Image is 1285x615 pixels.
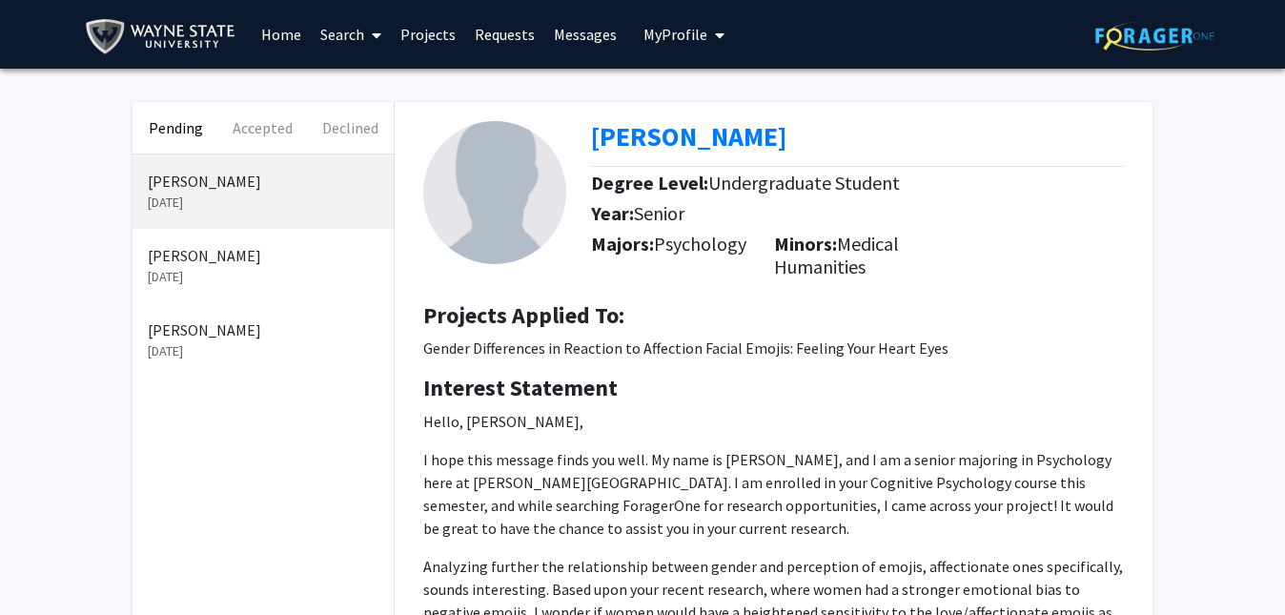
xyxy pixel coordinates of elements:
a: Projects [391,1,465,68]
p: [PERSON_NAME] [148,318,378,341]
b: Degree Level: [591,171,708,195]
span: Undergraduate Student [708,171,900,195]
button: Accepted [219,102,306,154]
b: Year: [591,201,634,225]
a: Messages [544,1,626,68]
p: [PERSON_NAME] [148,170,378,193]
p: [DATE] [148,193,378,213]
a: Opens in a new tab [591,119,786,154]
button: Declined [307,102,394,154]
a: Home [252,1,311,68]
a: Search [311,1,391,68]
b: [PERSON_NAME] [591,119,786,154]
p: [DATE] [148,267,378,287]
span: Senior [634,201,684,225]
span: My Profile [643,25,707,44]
b: Majors: [591,232,654,256]
img: Profile Picture [423,121,566,264]
p: Hello, [PERSON_NAME], [423,410,1124,433]
b: Minors: [774,232,837,256]
span: Psychology [654,232,746,256]
p: I hope this message finds you well. My name is [PERSON_NAME], and I am a senior majoring in Psych... [423,448,1124,540]
a: Requests [465,1,544,68]
p: Gender Differences in Reaction to Affection Facial Emojis: Feeling Your Heart Eyes [423,337,1124,359]
b: Interest Statement [423,373,618,402]
p: [PERSON_NAME] [148,244,378,267]
iframe: Chat [14,529,81,601]
p: [DATE] [148,341,378,361]
img: ForagerOne Logo [1095,21,1214,51]
span: Medical Humanities [774,232,899,278]
button: Pending [133,102,219,154]
b: Projects Applied To: [423,300,624,330]
img: Wayne State University Logo [85,15,244,58]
